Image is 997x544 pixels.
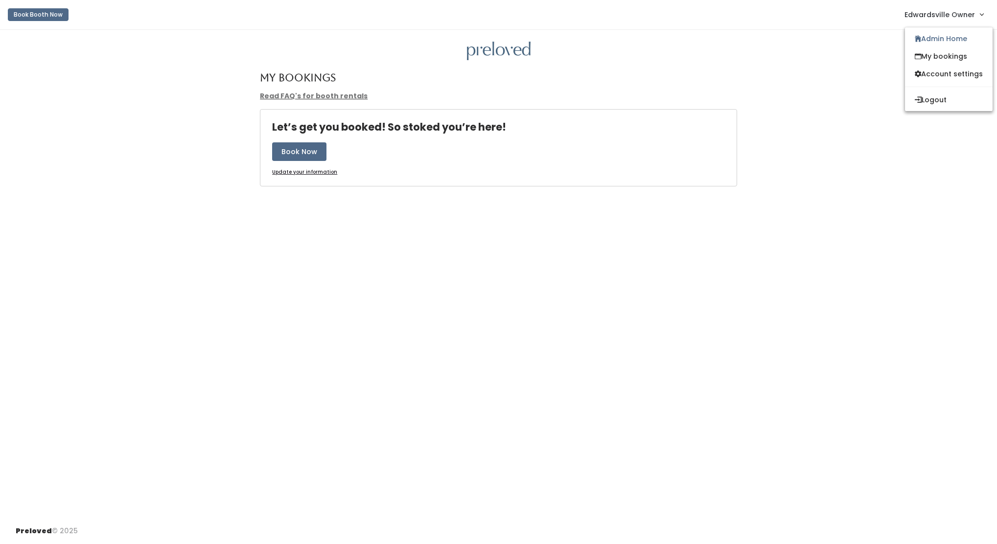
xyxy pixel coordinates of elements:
u: Update your information [272,168,337,176]
button: Book Booth Now [8,8,69,21]
a: Book Booth Now [8,4,69,25]
a: Account settings [905,65,993,83]
h4: Let’s get you booked! So stoked you’re here! [272,121,506,133]
a: Admin Home [905,30,993,47]
span: Preloved [16,526,52,536]
a: My bookings [905,47,993,65]
h4: My Bookings [260,72,336,83]
button: Book Now [272,142,326,161]
a: Update your information [272,169,337,176]
a: Read FAQ's for booth rentals [260,91,368,101]
div: © 2025 [16,518,78,536]
a: Edwardsville Owner [895,4,993,25]
span: Edwardsville Owner [904,9,975,20]
button: Logout [905,91,993,109]
img: preloved logo [467,42,531,61]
